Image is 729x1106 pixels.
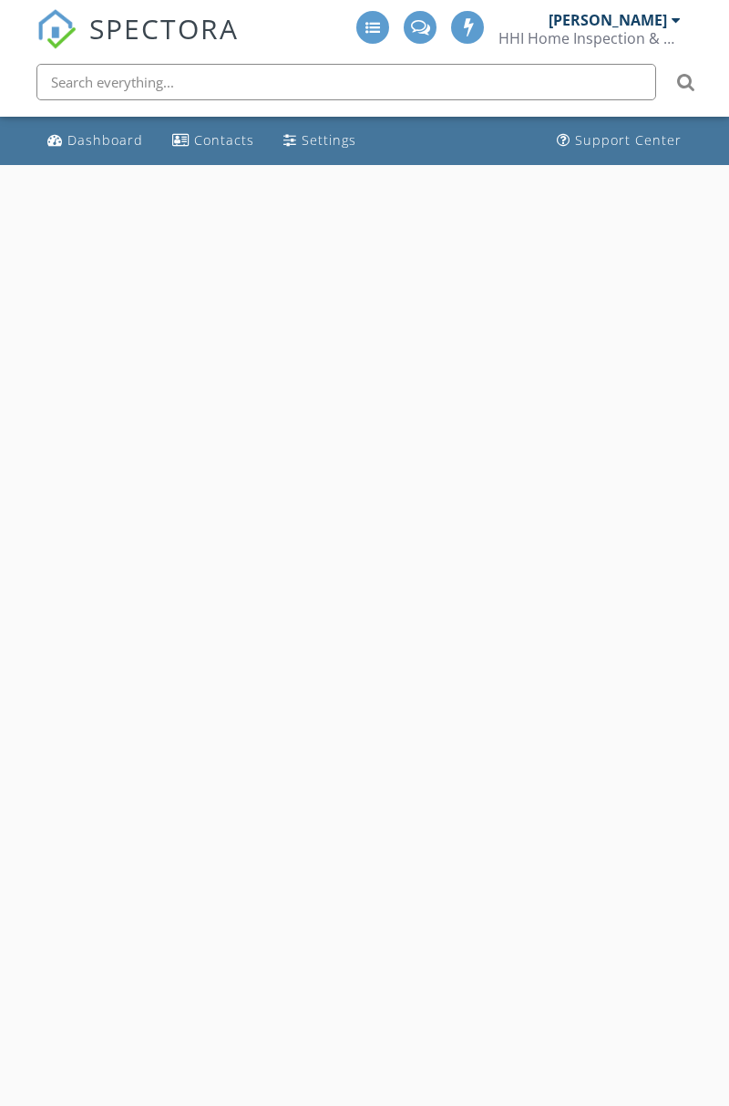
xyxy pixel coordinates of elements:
div: HHI Home Inspection & Pest Control [498,29,681,47]
div: Support Center [575,131,682,149]
span: SPECTORA [89,9,239,47]
div: Settings [302,131,356,149]
a: SPECTORA [36,25,239,63]
input: Search everything... [36,64,656,100]
a: Settings [276,124,364,158]
div: [PERSON_NAME] [549,11,667,29]
div: Contacts [194,131,254,149]
a: Support Center [549,124,689,158]
div: Dashboard [67,131,143,149]
a: Contacts [165,124,262,158]
a: Dashboard [40,124,150,158]
img: The Best Home Inspection Software - Spectora [36,9,77,49]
